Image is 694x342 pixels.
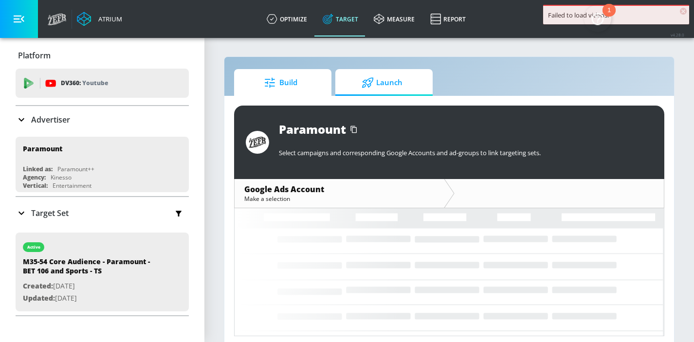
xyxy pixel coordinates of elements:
div: Platform [16,42,189,69]
span: Updated: [23,293,55,303]
div: ParamountLinked as:Paramount++Agency:KinessoVertical:Entertainment [16,137,189,192]
div: Google Ads Account [244,184,434,195]
div: activeM35-54 Core Audience - Paramount - BET 106 and Sports - TSCreated:[DATE]Updated:[DATE] [16,233,189,311]
div: DV360: Youtube [16,69,189,98]
div: Entertainment [53,181,91,190]
div: Google Ads AccountMake a selection [235,179,444,208]
p: Advertiser [31,114,70,125]
div: M35-54 Core Audience - Paramount - BET 106 and Sports - TS [23,257,159,280]
a: Target [315,1,366,36]
a: Report [422,1,474,36]
div: Make a selection [244,195,434,203]
span: v 4.28.0 [671,32,684,37]
span: × [680,8,687,15]
p: DV360: [61,78,108,89]
p: Platform [18,50,51,61]
div: Paramount [279,121,346,137]
span: Created: [23,281,53,290]
div: Atrium [94,15,122,23]
div: Paramount [23,144,62,153]
p: [DATE] [23,280,159,292]
div: Failed to load videos. [548,11,684,19]
p: Youtube [82,78,108,88]
button: Open Resource Center, 1 new notification [584,5,611,32]
div: Paramount++ [57,165,94,173]
div: Kinesso [51,173,72,181]
p: [DATE] [23,292,159,305]
div: Advertiser [16,106,189,133]
a: measure [366,1,422,36]
p: Select campaigns and corresponding Google Accounts and ad-groups to link targeting sets. [279,148,653,157]
span: Launch [345,71,419,94]
div: Vertical: [23,181,48,190]
div: Agency: [23,173,46,181]
a: Atrium [77,12,122,26]
div: 1 [607,10,611,23]
div: active [27,245,40,250]
p: Target Set [31,208,69,218]
a: optimize [259,1,315,36]
div: Linked as: [23,165,53,173]
div: Target Set [16,197,189,229]
span: Build [244,71,318,94]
